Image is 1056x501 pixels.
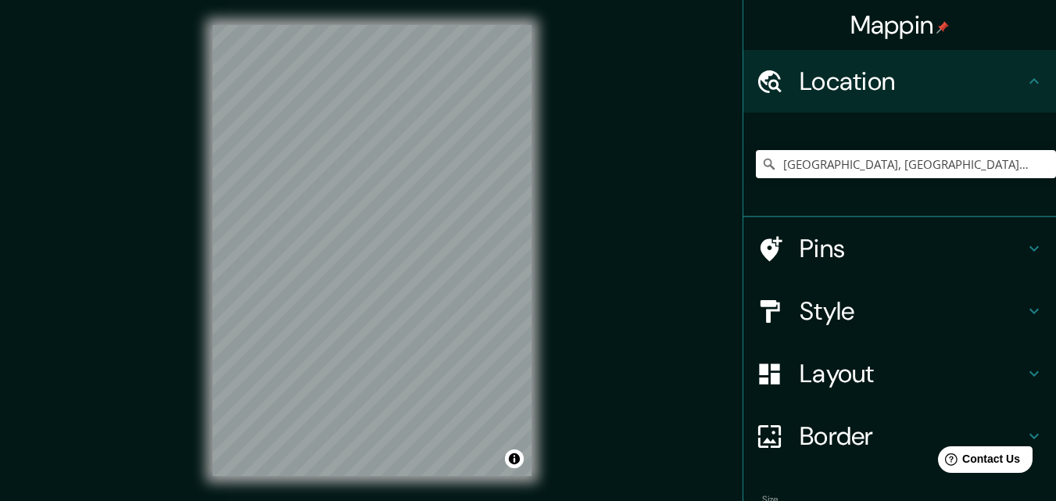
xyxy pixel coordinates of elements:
[917,440,1039,484] iframe: Help widget launcher
[505,449,524,468] button: Toggle attribution
[743,280,1056,342] div: Style
[743,342,1056,405] div: Layout
[850,9,950,41] h4: Mappin
[743,50,1056,113] div: Location
[800,358,1025,389] h4: Layout
[756,150,1056,178] input: Pick your city or area
[213,25,532,476] canvas: Map
[743,405,1056,467] div: Border
[936,21,949,34] img: pin-icon.png
[800,295,1025,327] h4: Style
[800,233,1025,264] h4: Pins
[800,66,1025,97] h4: Location
[743,217,1056,280] div: Pins
[800,420,1025,452] h4: Border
